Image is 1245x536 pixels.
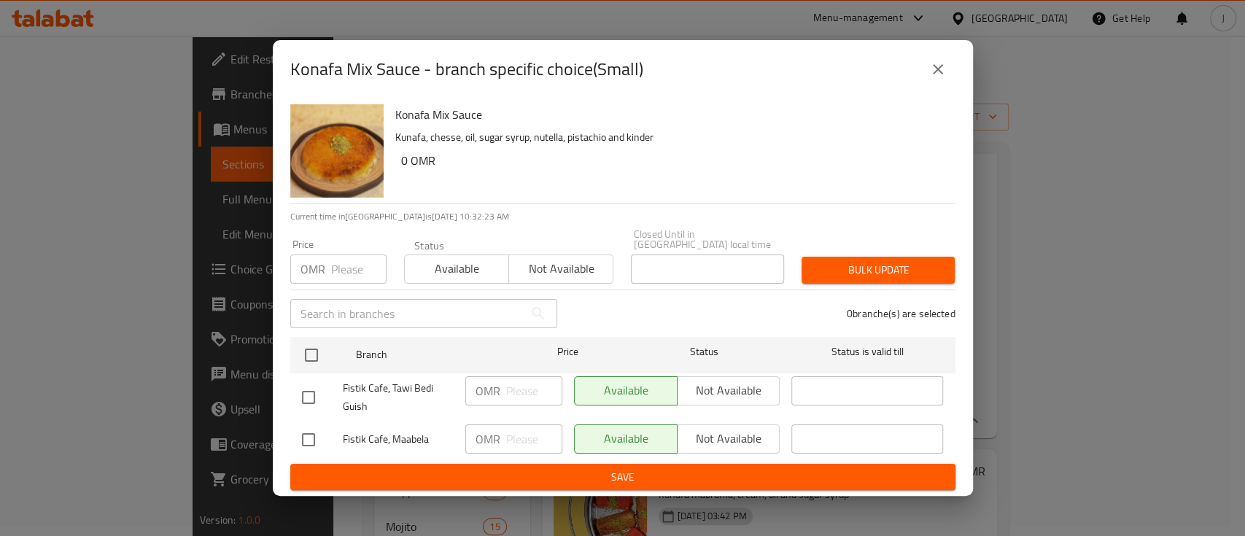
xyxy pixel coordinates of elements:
input: Please enter price [506,424,562,454]
span: Status [628,343,780,361]
img: Konafa Mix Sauce [290,104,384,198]
span: Price [519,343,616,361]
span: Not available [515,258,608,279]
input: Search in branches [290,299,524,328]
span: Fistik Cafe, Tawi Bedi Guish [343,379,454,416]
h6: Konafa Mix Sauce [395,104,944,125]
span: Save [302,468,944,486]
p: 0 branche(s) are selected [847,306,955,321]
button: Available [404,255,509,284]
span: Available [411,258,503,279]
input: Please enter price [506,376,562,405]
p: OMR [476,430,500,448]
h2: Konafa Mix Sauce - branch specific choice(Small) [290,58,643,81]
button: close [920,52,955,87]
p: Current time in [GEOGRAPHIC_DATA] is [DATE] 10:32:23 AM [290,210,955,223]
button: Bulk update [802,257,955,284]
p: Kunafa, chesse, oil, sugar syrup, nutella, pistachio and kinder [395,128,944,147]
span: Status is valid till [791,343,943,361]
span: Fistik Cafe, Maabela [343,430,454,448]
span: Bulk update [813,261,943,279]
h6: 0 OMR [401,150,944,171]
p: OMR [300,260,325,278]
input: Please enter price [331,255,387,284]
button: Not available [508,255,613,284]
span: Branch [356,346,508,364]
p: OMR [476,382,500,400]
button: Save [290,464,955,491]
